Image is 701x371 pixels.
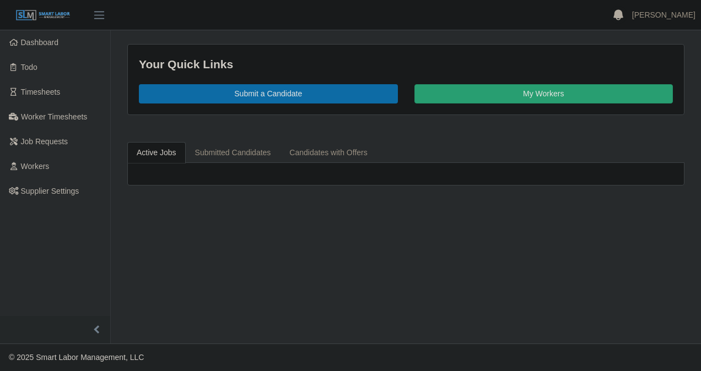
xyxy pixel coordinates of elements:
a: Submit a Candidate [139,84,398,103]
div: Your Quick Links [139,56,673,73]
img: SLM Logo [15,9,71,21]
span: Dashboard [21,38,59,47]
span: © 2025 Smart Labor Management, LLC [9,353,144,362]
a: [PERSON_NAME] [632,9,695,21]
span: Workers [21,162,50,171]
span: Job Requests [21,137,68,146]
span: Timesheets [21,88,61,96]
span: Worker Timesheets [21,112,87,121]
a: Submitted Candidates [186,142,281,163]
span: Todo [21,63,37,72]
a: Active Jobs [127,142,186,163]
a: Candidates with Offers [280,142,376,163]
a: My Workers [414,84,673,103]
span: Supplier Settings [21,187,79,195]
